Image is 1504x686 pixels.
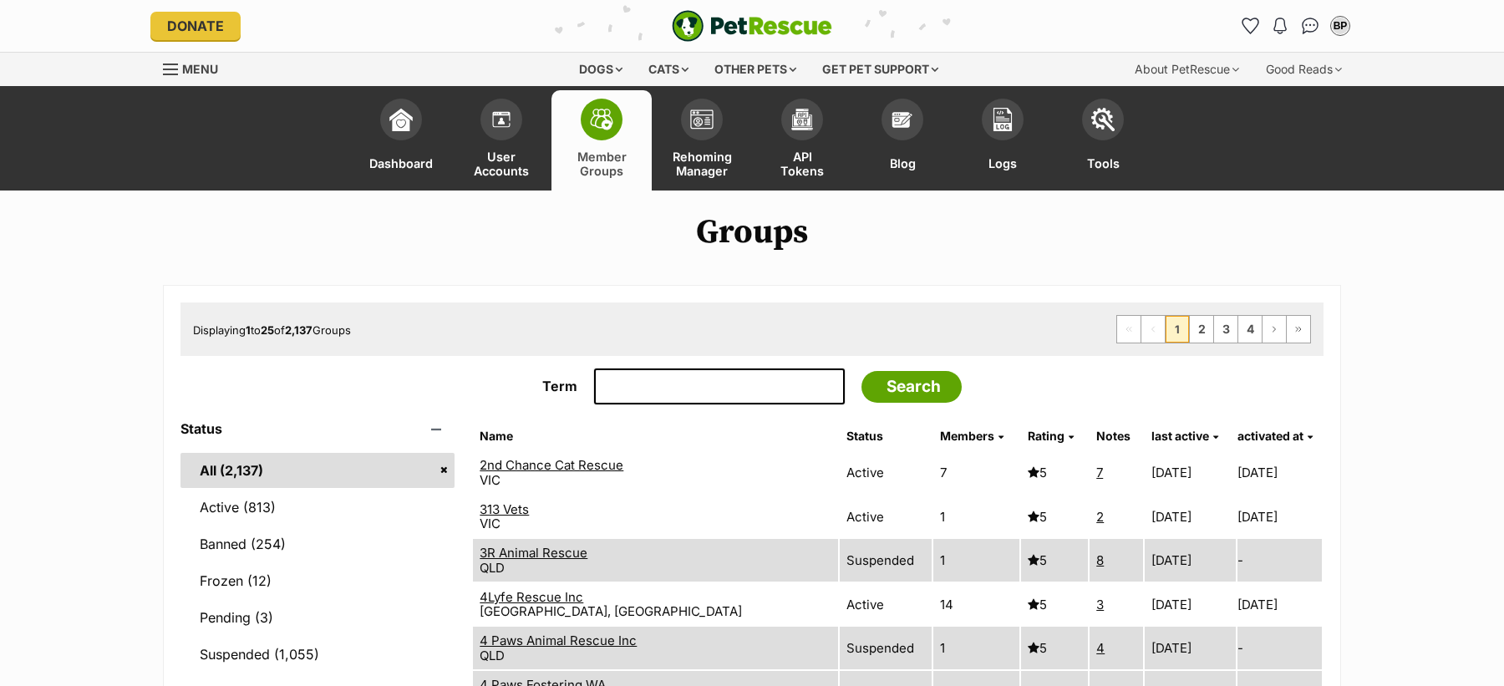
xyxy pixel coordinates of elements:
td: QLD [473,627,838,669]
td: 5 [1021,627,1088,669]
a: 2nd Chance Cat Rescue [480,457,623,473]
div: Dogs [567,53,634,86]
a: Member Groups [551,90,652,191]
span: Previous page [1141,316,1165,343]
td: [GEOGRAPHIC_DATA], [GEOGRAPHIC_DATA] [473,583,838,626]
a: Pending (3) [180,600,455,635]
td: [DATE] [1145,495,1235,538]
button: My account [1327,13,1354,39]
strong: 25 [261,323,274,337]
td: [DATE] [1237,495,1322,538]
span: Page 1 [1166,316,1189,343]
img: blogs-icon-e71fceff818bbaa76155c998696f2ea9b8fc06abc828b24f45ee82a475c2fd99.svg [891,108,914,131]
span: Blog [890,149,916,178]
span: API Tokens [773,149,831,178]
td: [DATE] [1145,539,1235,582]
a: 3 [1096,597,1104,612]
a: 4 Paws Animal Rescue Inc [480,633,637,648]
td: [DATE] [1237,451,1322,494]
span: last active [1151,429,1209,443]
div: Other pets [703,53,808,86]
span: User Accounts [472,149,531,178]
a: Suspended (1,055) [180,637,455,672]
td: 5 [1021,451,1088,494]
a: Banned (254) [180,526,455,562]
span: Members [940,429,994,443]
div: Get pet support [810,53,950,86]
td: 1 [933,495,1020,538]
th: Name [473,423,838,450]
a: Page 4 [1238,316,1262,343]
img: api-icon-849e3a9e6f871e3acf1f60245d25b4cd0aad652aa5f5372336901a6a67317bd8.svg [790,108,814,131]
a: 8 [1096,552,1104,568]
a: 4Lyfe Rescue Inc [480,589,583,605]
span: Displaying to of Groups [193,323,351,337]
th: Notes [1090,423,1143,450]
a: Dashboard [351,90,451,191]
span: Rating [1028,429,1064,443]
img: team-members-icon-5396bd8760b3fe7c0b43da4ab00e1e3bb1a5d9ba89233759b79545d2d3fc5d0d.svg [590,109,613,130]
div: Good Reads [1254,53,1354,86]
a: Last page [1287,316,1310,343]
div: Cats [637,53,700,86]
nav: Pagination [1116,315,1311,343]
a: Conversations [1297,13,1324,39]
a: 7 [1096,465,1103,480]
div: BP [1332,18,1349,34]
span: Tools [1087,149,1120,178]
a: All (2,137) [180,453,455,488]
a: Favourites [1237,13,1263,39]
a: 313 Vets [480,501,529,517]
th: Status [840,423,931,450]
a: User Accounts [451,90,551,191]
img: logs-icon-5bf4c29380941ae54b88474b1138927238aebebbc450bc62c8517511492d5a22.svg [991,108,1014,131]
a: last active [1151,429,1218,443]
td: VIC [473,451,838,494]
div: About PetRescue [1123,53,1251,86]
img: logo-e224e6f780fb5917bec1dbf3a21bbac754714ae5b6737aabdf751b685950b380.svg [672,10,832,42]
strong: 1 [246,323,251,337]
img: notifications-46538b983faf8c2785f20acdc204bb7945ddae34d4c08c2a6579f10ce5e182be.svg [1273,18,1287,34]
td: Active [840,583,931,626]
td: [DATE] [1145,627,1235,669]
td: [DATE] [1145,451,1235,494]
span: activated at [1237,429,1303,443]
a: Rating [1028,429,1074,443]
td: 7 [933,451,1020,494]
a: Logs [953,90,1053,191]
img: dashboard-icon-eb2f2d2d3e046f16d808141f083e7271f6b2e854fb5c12c21221c1fb7104beca.svg [389,108,413,131]
td: 5 [1021,583,1088,626]
a: Frozen (12) [180,563,455,598]
td: 1 [933,539,1020,582]
span: Logs [988,149,1017,178]
td: 5 [1021,495,1088,538]
td: QLD [473,539,838,582]
strong: 2,137 [285,323,312,337]
span: Rehoming Manager [673,149,732,178]
img: tools-icon-677f8b7d46040df57c17cb185196fc8e01b2b03676c49af7ba82c462532e62ee.svg [1091,108,1115,131]
span: First page [1117,316,1141,343]
a: 3R Animal Rescue [480,545,587,561]
td: 5 [1021,539,1088,582]
a: 2 [1096,509,1104,525]
a: Donate [150,12,241,40]
td: Active [840,451,931,494]
td: Suspended [840,627,931,669]
span: Dashboard [369,149,433,178]
input: Search [861,371,962,403]
span: Menu [182,62,218,76]
img: chat-41dd97257d64d25036548639549fe6c8038ab92f7586957e7f3b1b290dea8141.svg [1302,18,1319,34]
td: Suspended [840,539,931,582]
ul: Account quick links [1237,13,1354,39]
td: 14 [933,583,1020,626]
a: Tools [1053,90,1153,191]
a: Page 2 [1190,316,1213,343]
span: translation missing: en.admin.groups.groups.search.term [542,378,577,394]
header: Status [180,421,455,436]
a: Page 3 [1214,316,1237,343]
a: Members [940,429,1004,443]
img: group-profile-icon-3fa3cf56718a62981997c0bc7e787c4b2cf8bcc04b72c1350f741eb67cf2f40e.svg [690,109,714,130]
a: Active (813) [180,490,455,525]
img: members-icon-d6bcda0bfb97e5ba05b48644448dc2971f67d37433e5abca221da40c41542bd5.svg [490,108,513,131]
a: activated at [1237,429,1313,443]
